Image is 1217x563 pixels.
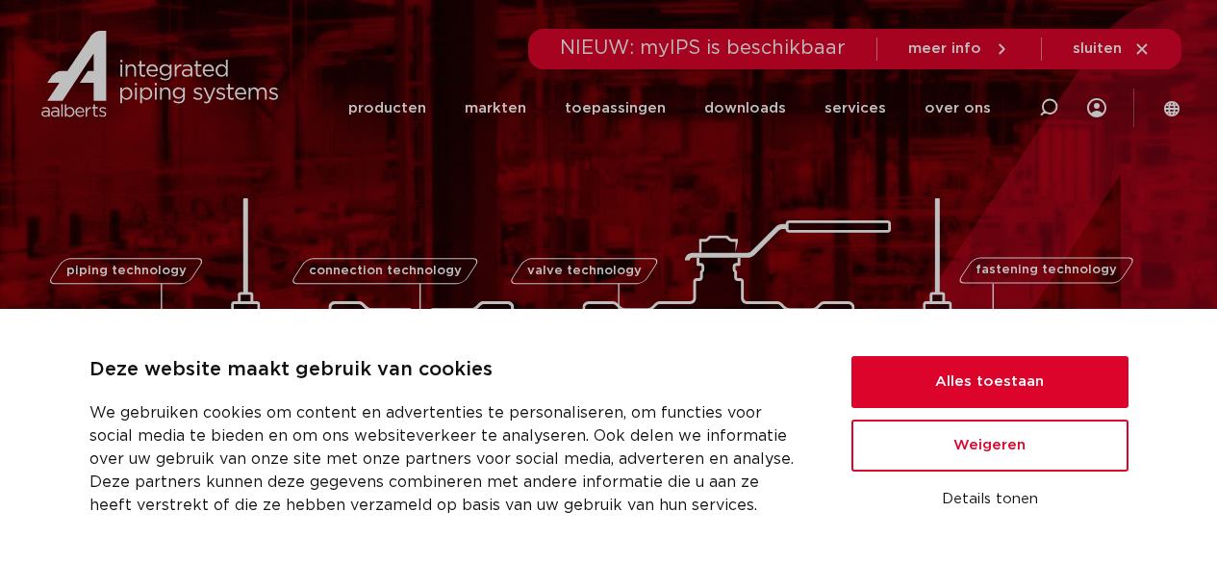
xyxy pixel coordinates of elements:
[527,265,642,277] span: valve technology
[851,483,1128,516] button: Details tonen
[565,71,666,145] a: toepassingen
[348,71,426,145] a: producten
[560,38,846,58] span: NIEUW: myIPS is beschikbaar
[851,420,1128,472] button: Weigeren
[704,71,786,145] a: downloads
[66,265,187,277] span: piping technology
[308,265,461,277] span: connection technology
[1073,40,1151,58] a: sluiten
[89,355,805,386] p: Deze website maakt gebruik van cookies
[976,265,1117,277] span: fastening technology
[824,71,886,145] a: services
[348,71,991,145] nav: Menu
[89,401,805,517] p: We gebruiken cookies om content en advertenties te personaliseren, om functies voor social media ...
[465,71,526,145] a: markten
[925,71,991,145] a: over ons
[908,40,1010,58] a: meer info
[908,41,981,56] span: meer info
[1073,41,1122,56] span: sluiten
[851,356,1128,408] button: Alles toestaan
